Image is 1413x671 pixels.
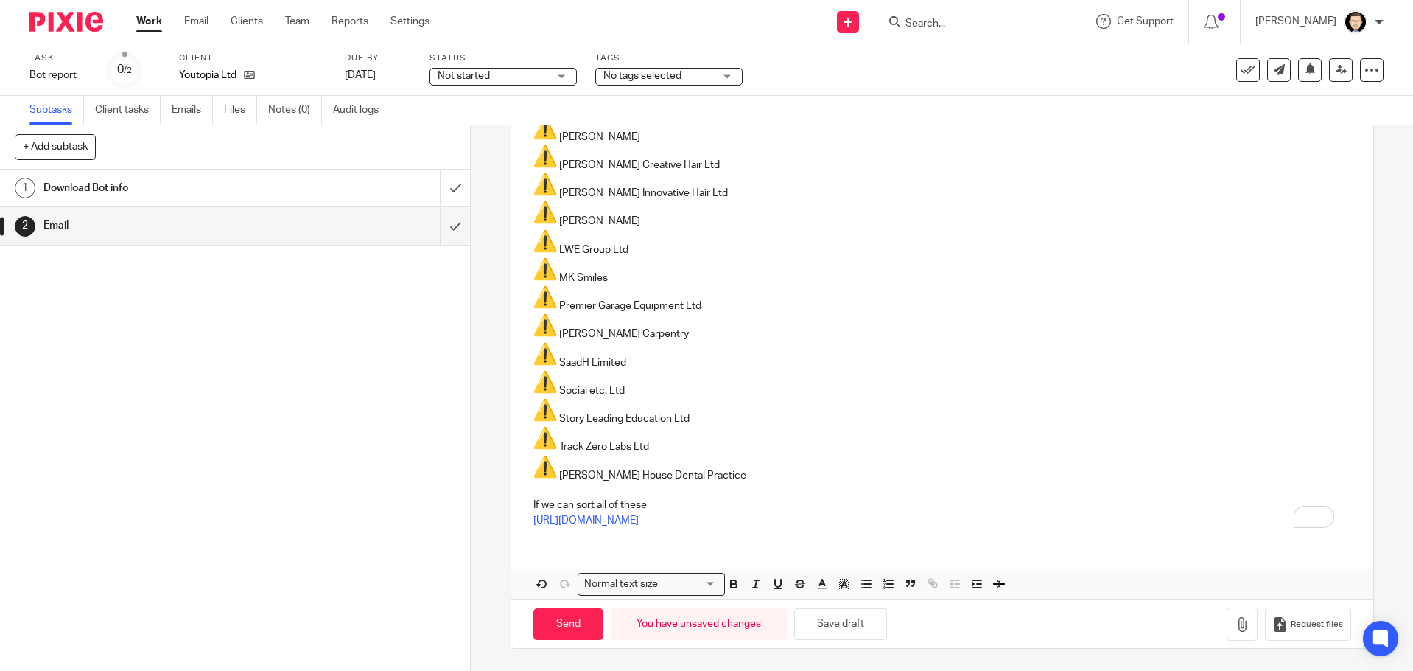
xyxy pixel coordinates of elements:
[29,12,103,32] img: Pixie
[603,71,681,81] span: No tags selected
[533,398,557,422] img: Image
[533,257,557,281] img: Image
[581,577,662,592] span: Normal text size
[429,52,577,64] label: Status
[533,370,1351,398] p: Social etc. Ltd
[43,215,298,237] h1: Email
[533,117,557,140] img: Image
[533,257,1351,285] p: MK Smiles
[533,173,1351,201] p: [PERSON_NAME] Innovative Hair Ltd
[533,426,1351,454] p: Track Zero Labs Ltd
[794,608,887,640] button: Save draft
[1255,14,1336,29] p: [PERSON_NAME]
[533,145,557,168] img: Image
[29,96,84,125] a: Subtasks
[124,66,132,74] small: /2
[438,71,490,81] span: Not started
[533,313,557,337] img: Image
[533,426,557,450] img: Image
[533,173,557,196] img: Image
[136,14,162,29] a: Work
[533,515,639,526] a: [URL][DOMAIN_NAME]
[595,52,743,64] label: Tags
[43,177,298,199] h1: Download Bot info
[117,61,132,78] div: 0
[533,398,1351,426] p: Story Leading Education Ltd
[224,96,257,125] a: Files
[533,201,557,224] img: Image
[533,285,1351,313] p: Premier Garage Equipment Ltd
[179,52,326,64] label: Client
[533,313,1351,341] p: [PERSON_NAME] Carpentry
[533,342,1351,370] p: SaadH Limited
[533,229,557,253] img: Image
[1344,10,1367,34] img: DavidBlack.format_png.resize_200x.png
[533,201,1351,229] p: [PERSON_NAME]
[268,96,322,125] a: Notes (0)
[172,96,213,125] a: Emails
[15,216,35,237] div: 2
[533,608,603,640] input: Send
[390,14,429,29] a: Settings
[611,608,787,640] div: You have unsaved changes
[231,14,263,29] a: Clients
[345,52,411,64] label: Due by
[15,178,35,198] div: 1
[95,96,161,125] a: Client tasks
[345,70,376,80] span: [DATE]
[533,342,557,366] img: Image
[184,14,208,29] a: Email
[904,18,1037,31] input: Search
[15,134,96,159] button: + Add subtask
[333,96,390,125] a: Audit logs
[1265,608,1350,641] button: Request files
[533,455,1351,483] p: [PERSON_NAME] House Dental Practice
[29,52,88,64] label: Task
[533,370,557,394] img: Image
[533,145,1351,173] p: [PERSON_NAME] Creative Hair Ltd
[285,14,309,29] a: Team
[29,68,88,83] div: Bot report
[332,14,368,29] a: Reports
[179,68,236,83] p: Youtopia Ltd
[533,285,557,309] img: Image
[1291,619,1343,630] span: Request files
[578,573,725,596] div: Search for option
[533,498,1351,512] p: If we can sort all of these
[663,577,716,592] input: Search for option
[533,229,1351,257] p: LWE Group Ltd
[533,117,1351,145] p: [PERSON_NAME]
[533,455,557,479] img: Image
[1117,16,1174,27] span: Get Support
